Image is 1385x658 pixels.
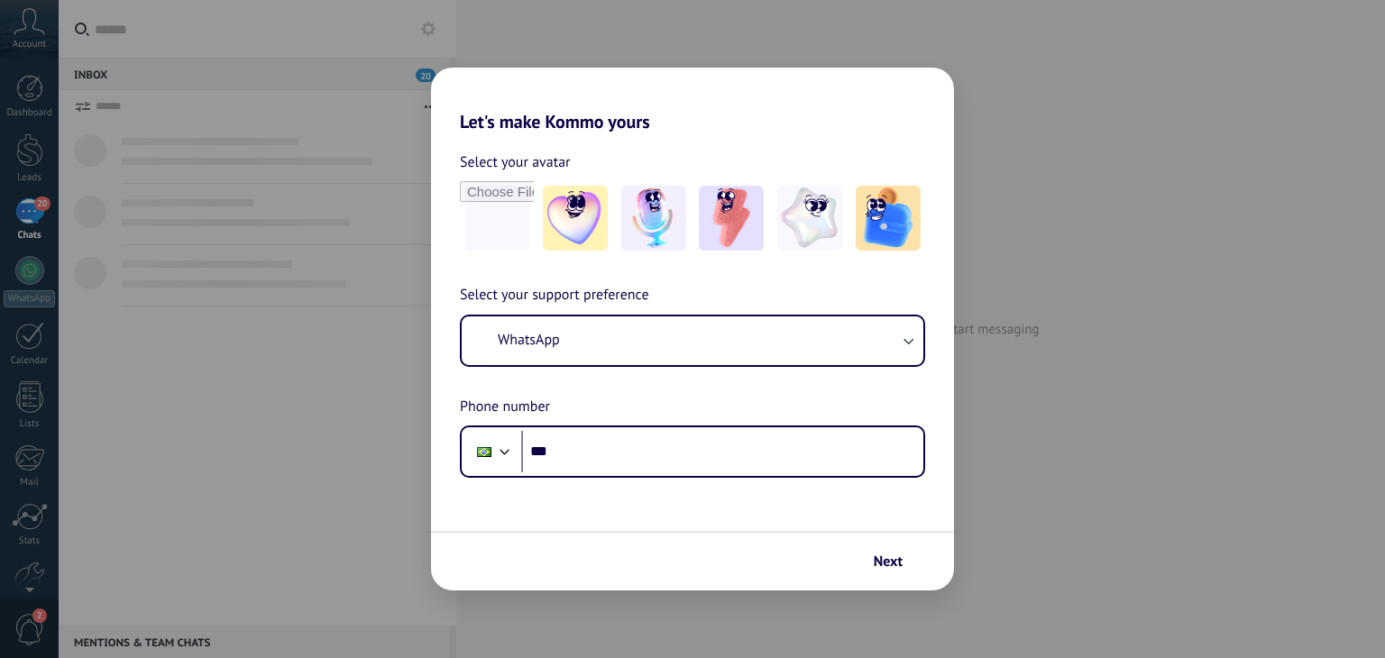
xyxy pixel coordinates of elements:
span: Phone number [460,396,550,419]
span: Select your avatar [460,151,571,174]
img: -1.jpeg [543,186,608,251]
img: -4.jpeg [777,186,842,251]
div: Brazil: + 55 [467,433,501,471]
span: WhatsApp [498,331,560,349]
button: WhatsApp [462,316,923,365]
span: Select your support preference [460,284,649,307]
img: -2.jpeg [621,186,686,251]
img: -3.jpeg [699,186,764,251]
button: Next [866,546,927,577]
h2: Let's make Kommo yours [431,68,954,133]
span: Next [874,555,903,568]
img: -5.jpeg [856,186,921,251]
